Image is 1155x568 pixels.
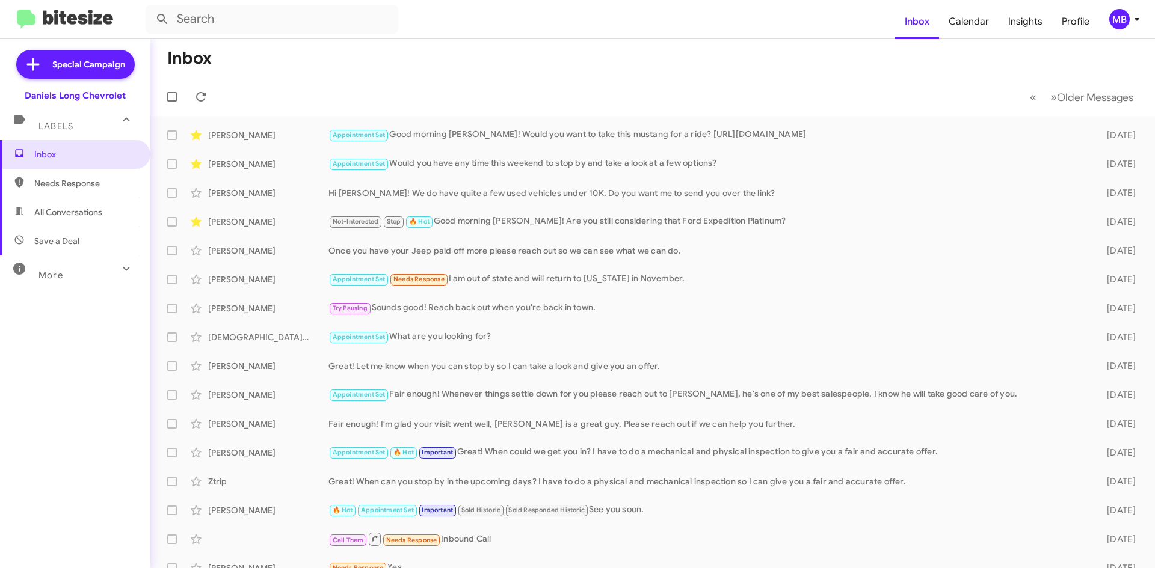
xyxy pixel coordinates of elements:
div: [DATE] [1088,389,1145,401]
div: [DATE] [1088,187,1145,199]
button: Previous [1023,85,1044,109]
button: MB [1099,9,1142,29]
span: Important [422,506,453,514]
span: All Conversations [34,206,102,218]
div: [DATE] [1088,273,1145,286]
div: [PERSON_NAME] [208,418,328,430]
div: Inbound Call [328,531,1088,546]
div: [PERSON_NAME] [208,504,328,516]
span: Needs Response [393,275,445,283]
span: Inbox [34,148,137,160]
div: [DATE] [1088,447,1145,459]
div: [PERSON_NAME] [208,129,328,141]
div: [DATE] [1088,216,1145,228]
a: Inbox [895,4,939,39]
div: [DATE] [1088,504,1145,516]
div: Hi [PERSON_NAME]! We do have quite a few used vehicles under 10K. Do you want me to send you over... [328,187,1088,199]
a: Special Campaign [16,50,135,79]
div: [PERSON_NAME] [208,158,328,170]
div: MB [1109,9,1130,29]
span: Stop [387,218,401,225]
div: [PERSON_NAME] [208,447,328,459]
div: [DATE] [1088,418,1145,430]
span: Needs Response [34,177,137,189]
div: [DATE] [1088,158,1145,170]
div: [DATE] [1088,302,1145,314]
span: Call Them [333,536,364,544]
span: Appointment Set [333,275,386,283]
div: [DATE] [1088,129,1145,141]
span: 🔥 Hot [333,506,353,514]
span: Appointment Set [333,131,386,139]
div: See you soon. [328,503,1088,517]
div: [PERSON_NAME] [208,389,328,401]
div: [PERSON_NAME] [208,245,328,257]
div: [PERSON_NAME] [208,273,328,286]
div: I am out of state and will return to [US_STATE] in November. [328,272,1088,286]
span: 🔥 Hot [393,448,414,456]
div: [PERSON_NAME] [208,187,328,199]
span: Appointment Set [333,333,386,341]
span: Labels [38,121,73,132]
div: [DATE] [1088,475,1145,487]
a: Insights [999,4,1052,39]
div: Would you have any time this weekend to stop by and take a look at a few options? [328,157,1088,171]
span: Try Pausing [333,304,368,312]
div: Fair enough! I'm glad your visit went well, [PERSON_NAME] is a great guy. Please reach out if we ... [328,418,1088,430]
div: Sounds good! Reach back out when you're back in town. [328,301,1088,315]
div: Great! When can you stop by in the upcoming days? I have to do a physical and mechanical inspecti... [328,475,1088,487]
span: Appointment Set [333,391,386,399]
span: Not-Interested [333,218,379,225]
span: Important [422,448,453,456]
div: Good morning [PERSON_NAME]! Are you still considering that Ford Expedition Platinum? [328,215,1088,228]
span: More [38,270,63,281]
div: Good morning [PERSON_NAME]! Would you want to take this mustang for a ride? [URL][DOMAIN_NAME] [328,128,1088,142]
div: Once you have your Jeep paid off more please reach out so we can see what we can do. [328,245,1088,257]
span: « [1030,90,1036,105]
div: [DATE] [1088,360,1145,372]
div: [DATE] [1088,533,1145,545]
span: Sold Responded Historic [508,506,585,514]
span: Sold Historic [461,506,501,514]
span: Appointment Set [333,160,386,168]
div: Great! When could we get you in? I have to do a mechanical and physical inspection to give you a ... [328,445,1088,459]
div: [DATE] [1088,331,1145,343]
div: [DEMOGRAPHIC_DATA][PERSON_NAME] [208,331,328,343]
span: » [1050,90,1057,105]
span: Needs Response [386,536,437,544]
button: Next [1043,85,1141,109]
span: 🔥 Hot [409,218,430,225]
div: [PERSON_NAME] [208,302,328,314]
div: Fair enough! Whenever things settle down for you please reach out to [PERSON_NAME], he's one of m... [328,388,1088,402]
span: Appointment Set [361,506,414,514]
span: Older Messages [1057,91,1133,104]
nav: Page navigation example [1023,85,1141,109]
div: What are you looking for? [328,330,1088,344]
div: [PERSON_NAME] [208,216,328,228]
div: Ztrip [208,475,328,487]
div: Great! Let me know when you can stop by so I can take a look and give you an offer. [328,360,1088,372]
div: [PERSON_NAME] [208,360,328,372]
div: Daniels Long Chevrolet [25,90,126,102]
a: Calendar [939,4,999,39]
h1: Inbox [167,49,212,68]
span: Special Campaign [52,58,125,70]
span: Save a Deal [34,235,79,247]
a: Profile [1052,4,1099,39]
div: [DATE] [1088,245,1145,257]
input: Search [146,5,398,34]
span: Appointment Set [333,448,386,456]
